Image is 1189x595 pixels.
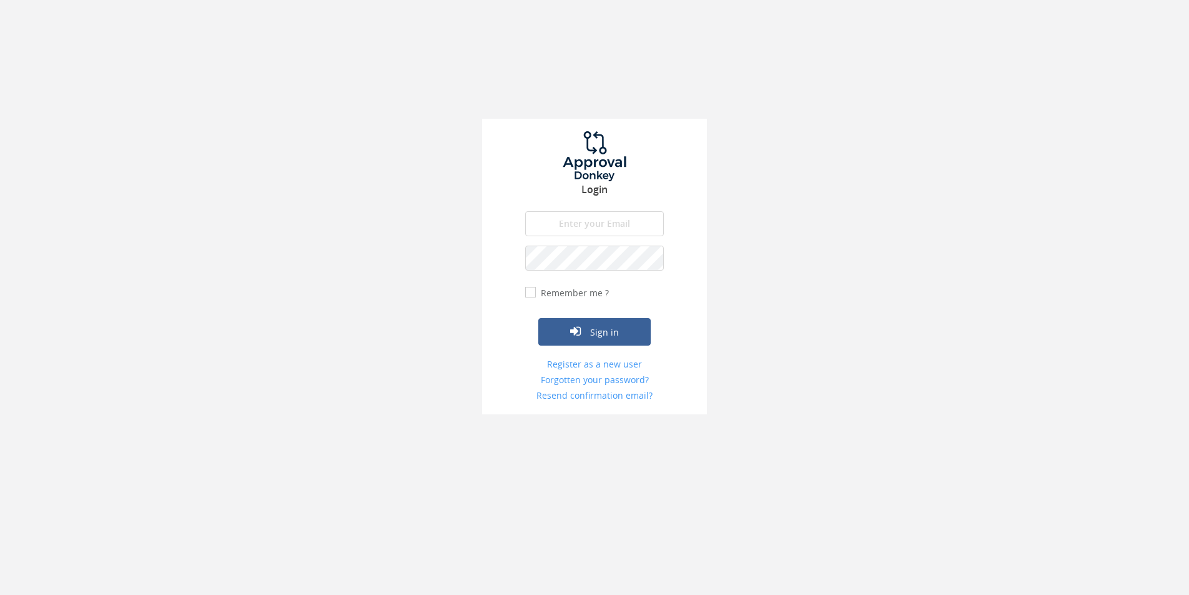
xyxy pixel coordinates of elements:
[548,131,641,181] img: logo.png
[525,358,664,371] a: Register as a new user
[525,374,664,386] a: Forgotten your password?
[482,184,707,196] h3: Login
[525,211,664,236] input: Enter your Email
[538,318,651,346] button: Sign in
[525,389,664,402] a: Resend confirmation email?
[538,287,609,299] label: Remember me ?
